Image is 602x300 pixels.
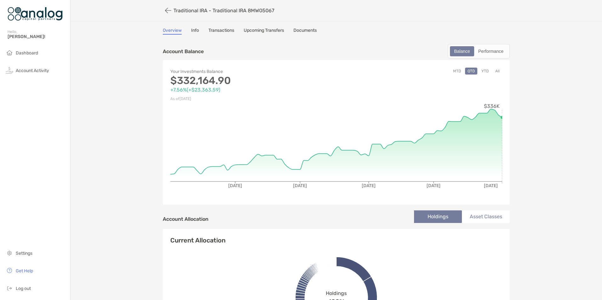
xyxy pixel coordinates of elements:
[170,236,225,244] h4: Current Allocation
[173,8,274,14] p: Traditional IRA - Traditional IRA 8MW05067
[326,290,347,296] span: Holdings
[484,103,500,109] tspan: $336K
[191,28,199,35] a: Info
[6,267,13,274] img: get-help icon
[6,49,13,56] img: household icon
[228,183,242,188] tspan: [DATE]
[479,68,491,75] button: YTD
[475,47,507,56] div: Performance
[293,183,307,188] tspan: [DATE]
[414,210,462,223] li: Holdings
[170,77,336,85] p: $332,164.90
[484,183,498,188] tspan: [DATE]
[451,68,463,75] button: MTD
[6,284,13,292] img: logout icon
[16,268,33,274] span: Get Help
[8,34,66,39] span: [PERSON_NAME]!
[362,183,376,188] tspan: [DATE]
[6,66,13,74] img: activity icon
[163,216,208,222] h4: Account Allocation
[462,210,510,223] li: Asset Classes
[170,86,336,94] p: +7.56% ( +$23,363.59 )
[427,183,440,188] tspan: [DATE]
[16,50,38,56] span: Dashboard
[293,28,317,35] a: Documents
[8,3,63,25] img: Zoe Logo
[163,47,204,55] p: Account Balance
[451,47,474,56] div: Balance
[16,286,31,291] span: Log out
[493,68,502,75] button: All
[16,68,49,73] span: Account Activity
[208,28,234,35] a: Transactions
[170,68,336,75] p: Your Investments Balance
[170,95,336,103] p: As of [DATE]
[163,28,182,35] a: Overview
[465,68,477,75] button: QTD
[6,249,13,257] img: settings icon
[448,44,510,58] div: segmented control
[244,28,284,35] a: Upcoming Transfers
[16,251,32,256] span: Settings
